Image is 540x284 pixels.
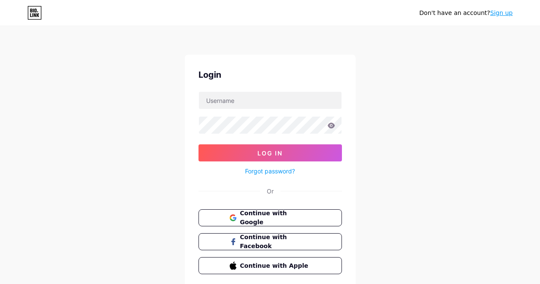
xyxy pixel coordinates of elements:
[198,257,342,274] button: Continue with Apple
[198,209,342,226] button: Continue with Google
[240,209,310,227] span: Continue with Google
[240,261,310,270] span: Continue with Apple
[257,149,283,157] span: Log In
[198,233,342,250] button: Continue with Facebook
[199,92,342,109] input: Username
[198,144,342,161] button: Log In
[267,187,274,196] div: Or
[240,233,310,251] span: Continue with Facebook
[490,9,513,16] a: Sign up
[419,9,513,18] div: Don't have an account?
[198,68,342,81] div: Login
[245,167,295,176] a: Forgot password?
